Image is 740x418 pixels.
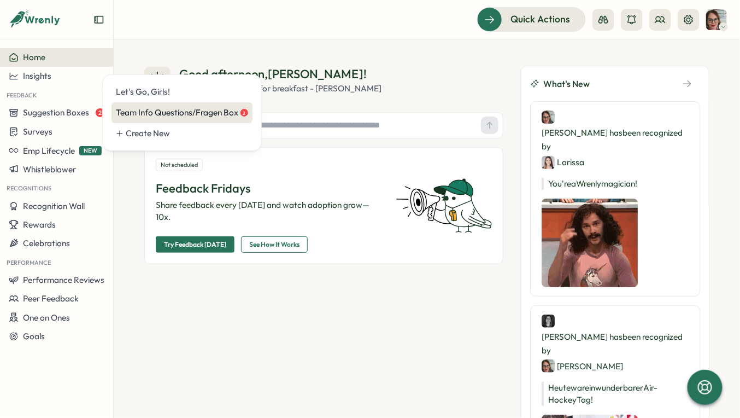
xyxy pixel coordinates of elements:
[23,312,70,323] span: One on Ones
[542,111,555,124] img: Julia Wilkens
[23,146,75,156] span: Emp Lifecycle
[179,83,381,95] div: Culture eats strategy for breakfast - [PERSON_NAME]
[96,108,104,117] span: 2
[23,52,45,62] span: Home
[23,126,52,137] span: Surveys
[706,9,727,30] img: Julia Wilkens
[23,331,45,341] span: Goals
[510,12,570,26] span: Quick Actions
[156,236,234,253] button: Try Feedback [DATE]
[156,199,383,223] p: Share feedback every [DATE] and watch adoption grow—10x.
[111,123,252,144] a: Create New
[111,102,252,123] a: Team Info Questions/Fragen Box2
[23,293,79,304] span: Peer Feedback
[156,180,383,197] p: Feedback Fridays
[156,159,203,171] div: Not scheduled
[542,315,555,328] img: Janine Wentker
[23,164,76,175] span: Whistleblower
[23,219,56,230] span: Rewards
[477,7,586,31] button: Quick Actions
[23,275,104,285] span: Performance Reviews
[240,109,248,117] span: 2
[542,155,584,169] div: Larissa
[542,382,689,406] p: Heute war ein wunderbarer Air-Hockey Tag!
[542,359,555,373] img: Julia Wilkens
[542,199,638,287] img: Recognition Image
[23,238,70,248] span: Celebrations
[542,359,623,373] div: [PERSON_NAME]
[79,146,102,155] span: NEW
[116,86,248,98] div: Let's Go, Girls!
[542,178,689,190] p: You're a Wrenly magician!
[164,237,226,252] span: Try Feedback [DATE]
[23,71,51,81] span: Insights
[126,127,248,140] div: Create New
[542,156,555,169] img: Larissa Thesing
[542,111,689,169] div: [PERSON_NAME] has been recognized by
[23,107,89,118] span: Suggestion Boxes
[179,66,381,83] div: Good afternoon , [PERSON_NAME] !
[249,237,299,252] span: See How It Works
[241,236,308,253] button: See How It Works
[93,14,104,25] button: Expand sidebar
[543,77,590,91] span: What's New
[111,82,252,102] a: Let's Go, Girls!
[542,315,689,373] div: [PERSON_NAME] has been recognized by
[116,107,248,119] div: Team Info Questions/Fragen Box
[23,201,85,211] span: Recognition Wall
